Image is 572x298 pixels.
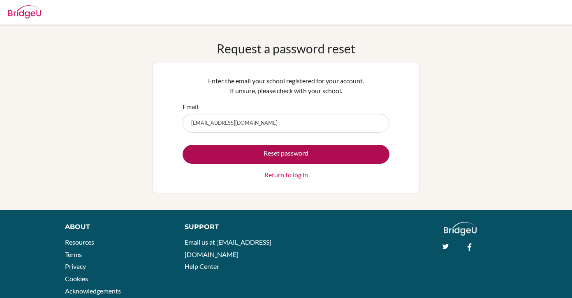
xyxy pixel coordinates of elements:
[185,262,219,270] a: Help Center
[444,222,477,236] img: logo_white@2x-f4f0deed5e89b7ecb1c2cc34c3e3d731f90f0f143d5ea2071677605dd97b5244.png
[65,222,166,232] div: About
[8,5,41,18] img: Bridge-U
[65,287,121,295] a: Acknowledgements
[185,238,271,258] a: Email us at [EMAIL_ADDRESS][DOMAIN_NAME]
[264,170,308,180] a: Return to log in
[217,41,355,56] h1: Request a password reset
[183,145,389,164] button: Reset password
[65,250,82,258] a: Terms
[65,262,86,270] a: Privacy
[183,76,389,96] p: Enter the email your school registered for your account. If unsure, please check with your school.
[183,102,198,112] label: Email
[65,238,94,246] a: Resources
[65,275,88,282] a: Cookies
[185,222,278,232] div: Support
